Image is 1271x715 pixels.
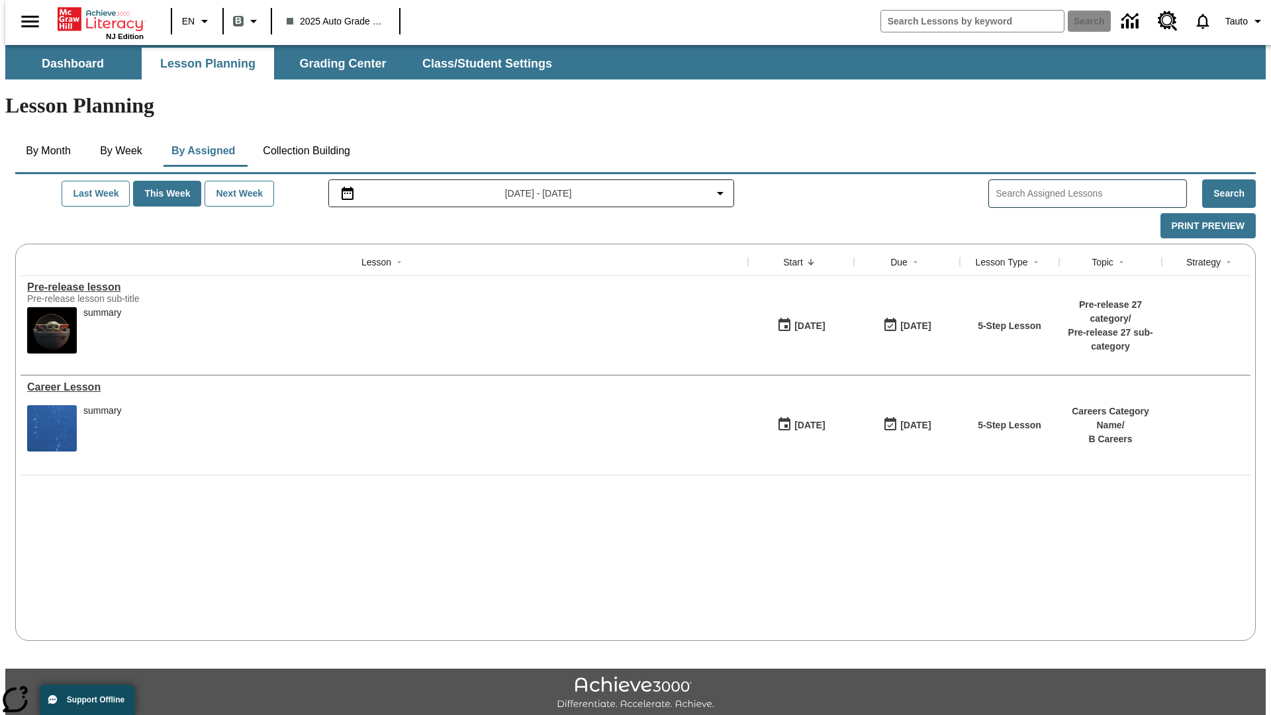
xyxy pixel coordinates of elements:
span: Class/Student Settings [422,56,552,71]
p: 5-Step Lesson [978,418,1041,432]
span: 2025 Auto Grade 1 B [287,15,385,28]
p: Careers Category Name / [1066,405,1155,432]
button: By Assigned [161,135,246,167]
input: Search Assigned Lessons [996,184,1186,203]
svg: Collapse Date Range Filter [712,185,728,201]
button: Sort [1028,254,1044,270]
button: 01/13/25: First time the lesson was available [773,412,829,438]
span: Support Offline [67,695,124,704]
a: Notifications [1186,4,1220,38]
button: Class/Student Settings [412,48,563,79]
button: Sort [908,254,923,270]
button: By Month [15,135,81,167]
div: [DATE] [900,417,931,434]
div: Lesson Type [975,256,1027,269]
span: B [235,13,242,29]
div: summary [83,307,122,354]
div: Topic [1092,256,1113,269]
a: Data Center [1113,3,1150,40]
div: Strategy [1186,256,1221,269]
button: Select the date range menu item [334,185,729,201]
div: SubNavbar [5,48,564,79]
button: Profile/Settings [1220,9,1271,33]
button: By Week [88,135,154,167]
span: Lesson Planning [160,56,256,71]
span: [DATE] - [DATE] [505,187,572,201]
div: Home [58,5,144,40]
div: Lesson [361,256,391,269]
button: Language: EN, Select a language [176,9,218,33]
span: Tauto [1225,15,1248,28]
div: Pre-release lesson sub-title [27,293,226,304]
button: Sort [391,254,407,270]
button: Sort [1221,254,1237,270]
h1: Lesson Planning [5,93,1266,118]
button: Boost Class color is gray green. Change class color [228,9,267,33]
button: Sort [1113,254,1129,270]
button: Sort [803,254,819,270]
button: Support Offline [40,685,135,715]
div: Pre-release lesson [27,281,741,293]
button: Print Preview [1160,213,1256,239]
img: fish [27,405,77,452]
button: Lesson Planning [142,48,274,79]
input: search field [881,11,1064,32]
div: summary [83,307,122,318]
button: Dashboard [7,48,139,79]
a: Home [58,6,144,32]
div: Career Lesson [27,381,741,393]
button: 01/17/26: Last day the lesson can be accessed [878,412,935,438]
button: Search [1202,179,1256,208]
p: B Careers [1066,432,1155,446]
img: Achieve3000 Differentiate Accelerate Achieve [557,677,714,710]
span: EN [182,15,195,28]
div: SubNavbar [5,45,1266,79]
button: 01/22/25: First time the lesson was available [773,313,829,338]
button: Next Week [205,181,274,207]
span: Grading Center [299,56,386,71]
p: Pre-release 27 category / [1066,298,1155,326]
div: [DATE] [900,318,931,334]
button: Open side menu [11,2,50,41]
button: Grading Center [277,48,409,79]
div: summary [83,405,122,452]
button: 01/25/26: Last day the lesson can be accessed [878,313,935,338]
div: Due [890,256,908,269]
a: Pre-release lesson, Lessons [27,281,741,293]
a: Resource Center, Will open in new tab [1150,3,1186,39]
div: summary [83,405,122,416]
div: Start [783,256,803,269]
span: Dashboard [42,56,104,71]
p: Pre-release 27 sub-category [1066,326,1155,354]
button: Collection Building [252,135,361,167]
div: [DATE] [794,318,825,334]
button: This Week [133,181,201,207]
img: hero alt text [27,307,77,354]
div: [DATE] [794,417,825,434]
span: NJ Edition [106,32,144,40]
p: 5-Step Lesson [978,319,1041,333]
a: Career Lesson, Lessons [27,381,741,393]
button: Last Week [62,181,130,207]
